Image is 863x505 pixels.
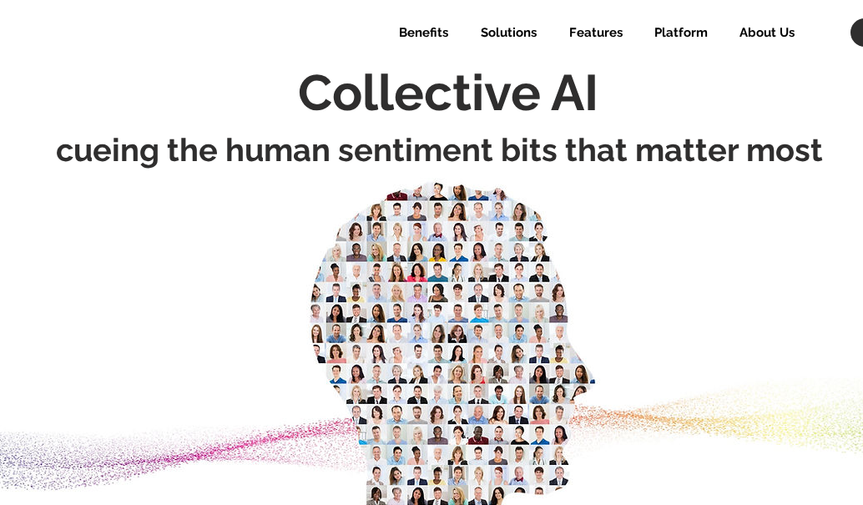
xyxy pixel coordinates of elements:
nav: Site [379,18,807,47]
div: Platform [635,18,720,47]
span: Collective AI [298,63,598,122]
p: Platform [646,18,716,47]
a: About Us [720,18,807,47]
div: Features [549,18,635,47]
a: Benefits [379,18,461,47]
p: About Us [731,18,803,47]
p: Benefits [391,18,457,47]
p: Features [561,18,631,47]
div: Solutions [461,18,549,47]
span: cueing the human sentiment bits that matter most [56,131,823,169]
p: Solutions [472,18,545,47]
